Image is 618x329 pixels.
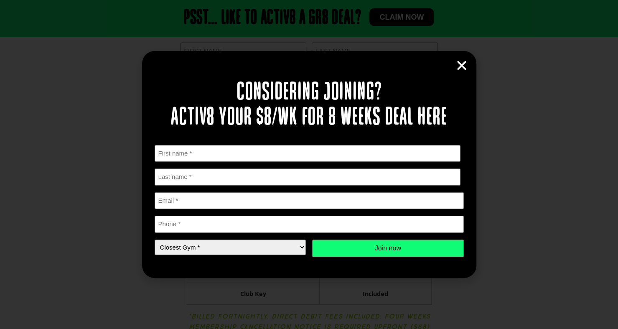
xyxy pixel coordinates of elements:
input: Email * [155,192,464,209]
input: First name * [155,145,461,162]
h2: Considering joining? Activ8 your $8/wk for 8 weeks deal here [155,80,464,130]
a: Close [455,59,468,72]
input: Join now [312,240,464,257]
input: Phone * [155,216,464,233]
input: Last name * [155,168,461,186]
